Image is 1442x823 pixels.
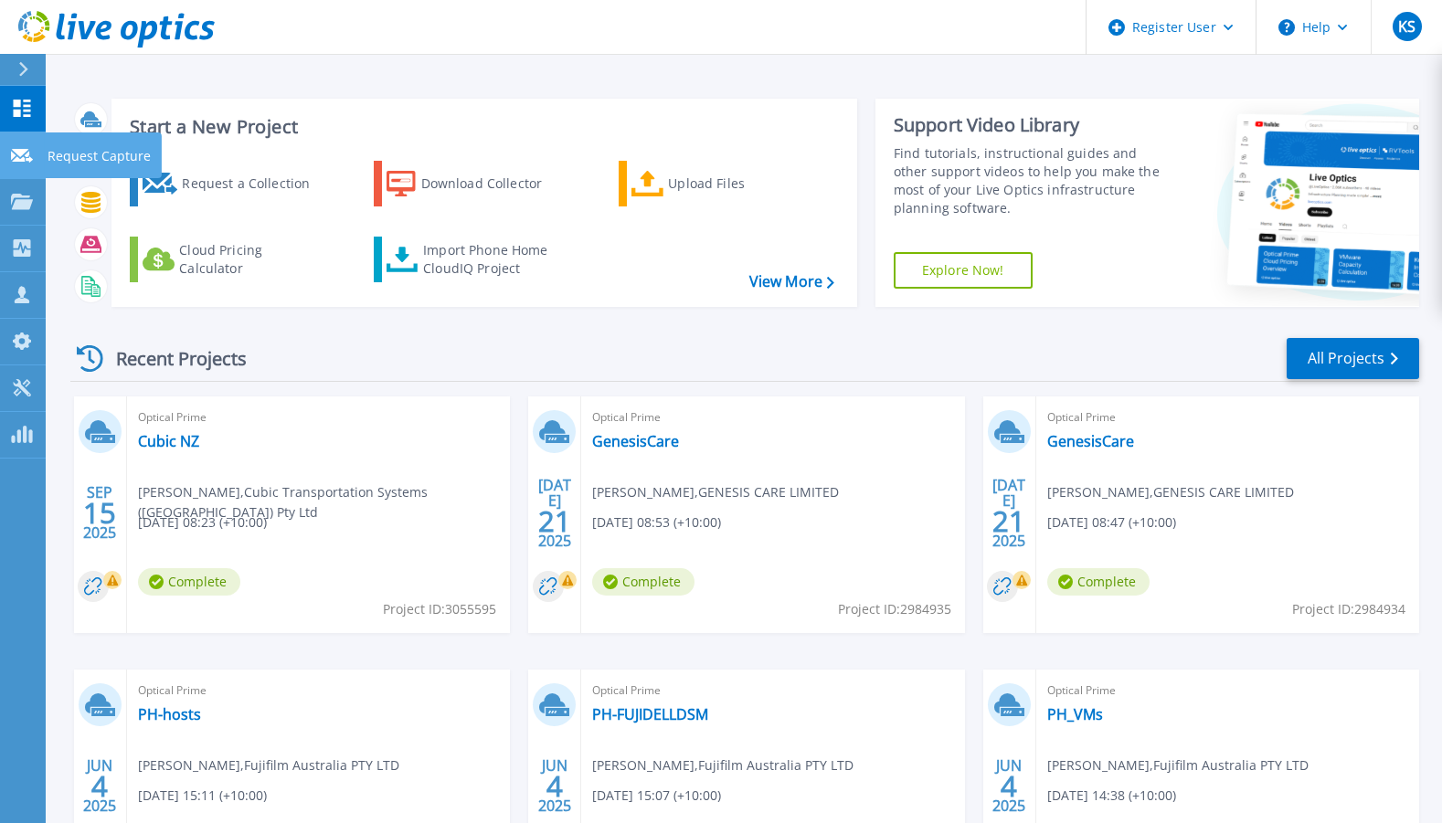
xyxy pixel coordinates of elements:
span: KS [1398,19,1415,34]
div: Find tutorials, instructional guides and other support videos to help you make the most of your L... [894,144,1167,217]
div: [DATE] 2025 [991,480,1026,546]
span: Project ID: 3055595 [383,599,496,619]
div: Support Video Library [894,113,1167,137]
div: JUN 2025 [537,753,572,819]
span: 4 [1001,778,1017,794]
a: PH-hosts [138,705,201,723]
span: Complete [592,568,694,596]
span: 21 [538,513,571,529]
a: Cubic NZ [138,432,199,450]
div: SEP 2025 [82,480,117,546]
a: GenesisCare [1047,432,1134,450]
a: Request a Collection [130,161,334,206]
span: Project ID: 2984934 [1292,599,1405,619]
div: Request a Collection [182,165,328,202]
span: [DATE] 15:11 (+10:00) [138,786,267,806]
h3: Start a New Project [130,117,833,137]
p: Request Capture [48,132,151,180]
div: JUN 2025 [82,753,117,819]
div: Recent Projects [70,336,271,381]
span: Optical Prime [592,407,953,427]
span: [DATE] 15:07 (+10:00) [592,786,721,806]
span: 4 [546,778,563,794]
a: Explore Now! [894,252,1033,289]
a: PH_VMs [1047,705,1103,723]
span: [DATE] 08:23 (+10:00) [138,512,267,533]
span: Optical Prime [138,407,499,427]
span: [DATE] 08:47 (+10:00) [1047,512,1176,533]
span: [PERSON_NAME] , GENESIS CARE LIMITED [1047,482,1294,502]
span: [DATE] 08:53 (+10:00) [592,512,721,533]
div: JUN 2025 [991,753,1026,819]
span: Complete [1047,568,1150,596]
span: Optical Prime [592,681,953,701]
div: Import Phone Home CloudIQ Project [423,241,566,278]
span: Complete [138,568,240,596]
a: GenesisCare [592,432,679,450]
div: Upload Files [668,165,814,202]
span: Optical Prime [1047,681,1408,701]
span: [PERSON_NAME] , Fujifilm Australia PTY LTD [1047,755,1309,776]
span: [PERSON_NAME] , GENESIS CARE LIMITED [592,482,839,502]
span: [PERSON_NAME] , Cubic Transportation Systems ([GEOGRAPHIC_DATA]) Pty Ltd [138,482,510,522]
a: All Projects [1287,338,1419,379]
span: Optical Prime [1047,407,1408,427]
a: View More [749,273,834,290]
span: 4 [91,778,108,794]
span: 21 [992,513,1025,529]
a: Upload Files [619,161,822,206]
span: [DATE] 14:38 (+10:00) [1047,786,1176,806]
span: [PERSON_NAME] , Fujifilm Australia PTY LTD [138,755,399,776]
a: PH-FUJIDELLDSM [592,705,708,723]
span: [PERSON_NAME] , Fujifilm Australia PTY LTD [592,755,854,776]
div: Cloud Pricing Calculator [179,241,325,278]
div: Download Collector [421,165,567,202]
a: Download Collector [374,161,578,206]
div: [DATE] 2025 [537,480,572,546]
span: 15 [83,505,116,521]
span: Project ID: 2984935 [838,599,951,619]
a: Cloud Pricing Calculator [130,237,334,282]
span: Optical Prime [138,681,499,701]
